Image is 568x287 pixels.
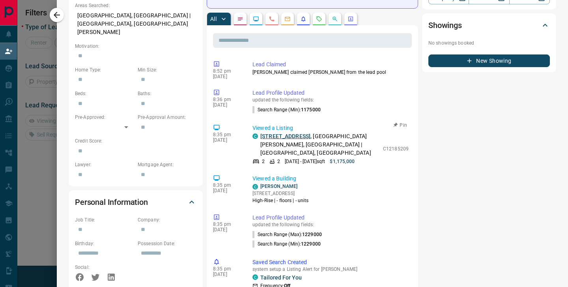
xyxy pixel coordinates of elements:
[213,68,241,74] p: 8:52 pm
[138,240,196,247] p: Possession Date:
[75,161,134,168] p: Lawyer:
[138,114,196,121] p: Pre-Approval Amount:
[138,161,196,168] p: Mortgage Agent:
[285,158,325,165] p: [DATE] - [DATE] sqft
[252,240,321,248] p: Search Range (Min) :
[252,258,409,266] p: Saved Search Created
[213,137,241,143] p: [DATE]
[138,216,196,223] p: Company:
[75,193,196,212] div: Personal Information
[330,158,355,165] p: $1,175,000
[75,240,134,247] p: Birthday:
[260,132,379,157] p: , [GEOGRAPHIC_DATA][PERSON_NAME], [GEOGRAPHIC_DATA] | [GEOGRAPHIC_DATA], [GEOGRAPHIC_DATA]
[252,69,409,76] p: [PERSON_NAME] claimed [PERSON_NAME] from the lead pool
[252,89,409,97] p: Lead Profile Updated
[213,97,241,102] p: 8:36 pm
[75,9,196,39] p: [GEOGRAPHIC_DATA], [GEOGRAPHIC_DATA] | [GEOGRAPHIC_DATA], [GEOGRAPHIC_DATA][PERSON_NAME]
[428,19,462,32] h2: Showings
[75,264,134,271] p: Social:
[260,133,310,139] a: [STREET_ADDRESS]
[300,16,306,22] svg: Listing Alerts
[213,266,241,272] p: 8:35 pm
[75,114,134,121] p: Pre-Approved:
[213,188,241,193] p: [DATE]
[213,227,241,233] p: [DATE]
[252,133,258,139] div: condos.ca
[138,66,196,73] p: Min Size:
[383,145,409,152] p: C12185209
[213,132,241,137] p: 8:35 pm
[237,16,243,22] svg: Notes
[75,43,196,50] p: Motivation:
[260,184,297,189] a: [PERSON_NAME]
[252,174,409,183] p: Viewed a Building
[389,122,412,129] button: Pin
[252,184,258,189] div: condos.ca
[75,2,196,9] p: Areas Searched:
[302,232,322,237] span: 1229000
[428,16,550,35] div: Showings
[252,231,322,238] p: Search Range (Max) :
[252,190,308,197] p: [STREET_ADDRESS]
[316,16,322,22] svg: Requests
[260,274,302,281] a: Tailored For You
[252,106,321,113] p: Search Range (Min) :
[213,182,241,188] p: 8:35 pm
[301,241,321,247] span: 1229000
[252,274,258,280] div: condos.ca
[428,39,550,47] p: No showings booked
[75,90,134,97] p: Beds:
[428,54,550,67] button: New Showing
[75,216,134,223] p: Job Title:
[252,222,409,227] p: updated the following fields:
[252,197,308,204] p: High-Rise | - floors | - units
[348,16,354,22] svg: Agent Actions
[262,158,265,165] p: 2
[252,266,409,272] p: system setup a Listing Alert for [PERSON_NAME]
[213,102,241,108] p: [DATE]
[210,16,217,22] p: All
[213,272,241,277] p: [DATE]
[75,66,134,73] p: Home Type:
[75,196,148,208] h2: Personal Information
[269,16,275,22] svg: Calls
[252,60,409,69] p: Lead Claimed
[284,16,291,22] svg: Emails
[277,158,280,165] p: 2
[252,97,409,103] p: updated the following fields:
[252,124,409,132] p: Viewed a Listing
[301,107,321,113] span: 1175000
[332,16,338,22] svg: Opportunities
[138,90,196,97] p: Baths:
[75,137,196,144] p: Credit Score:
[252,214,409,222] p: Lead Profile Updated
[253,16,259,22] svg: Lead Browsing Activity
[213,74,241,79] p: [DATE]
[213,221,241,227] p: 8:35 pm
